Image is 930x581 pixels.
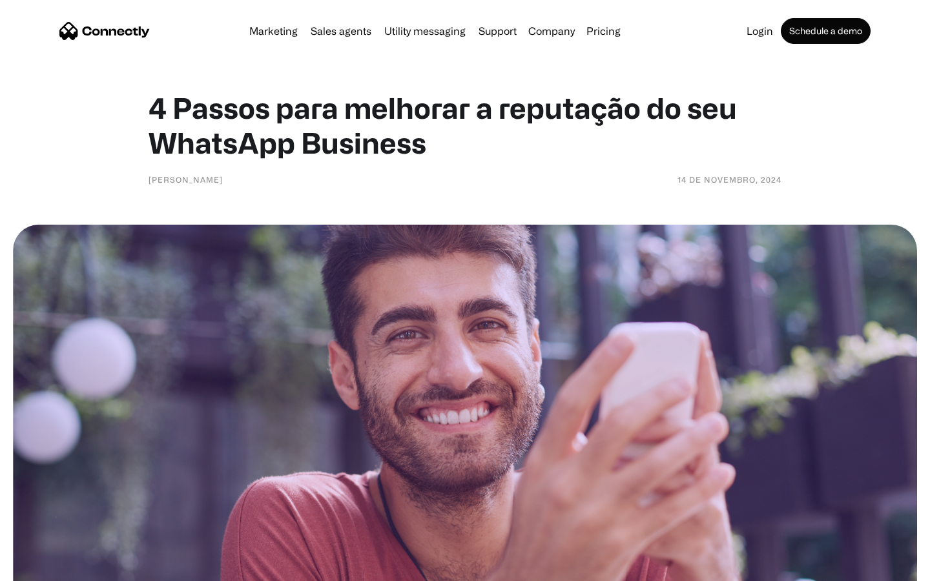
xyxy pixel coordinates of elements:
[26,558,77,576] ul: Language list
[528,22,575,40] div: Company
[149,90,781,160] h1: 4 Passos para melhorar a reputação do seu WhatsApp Business
[379,26,471,36] a: Utility messaging
[305,26,377,36] a: Sales agents
[149,173,223,186] div: [PERSON_NAME]
[677,173,781,186] div: 14 de novembro, 2024
[781,18,871,44] a: Schedule a demo
[581,26,626,36] a: Pricing
[13,558,77,576] aside: Language selected: English
[473,26,522,36] a: Support
[244,26,303,36] a: Marketing
[741,26,778,36] a: Login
